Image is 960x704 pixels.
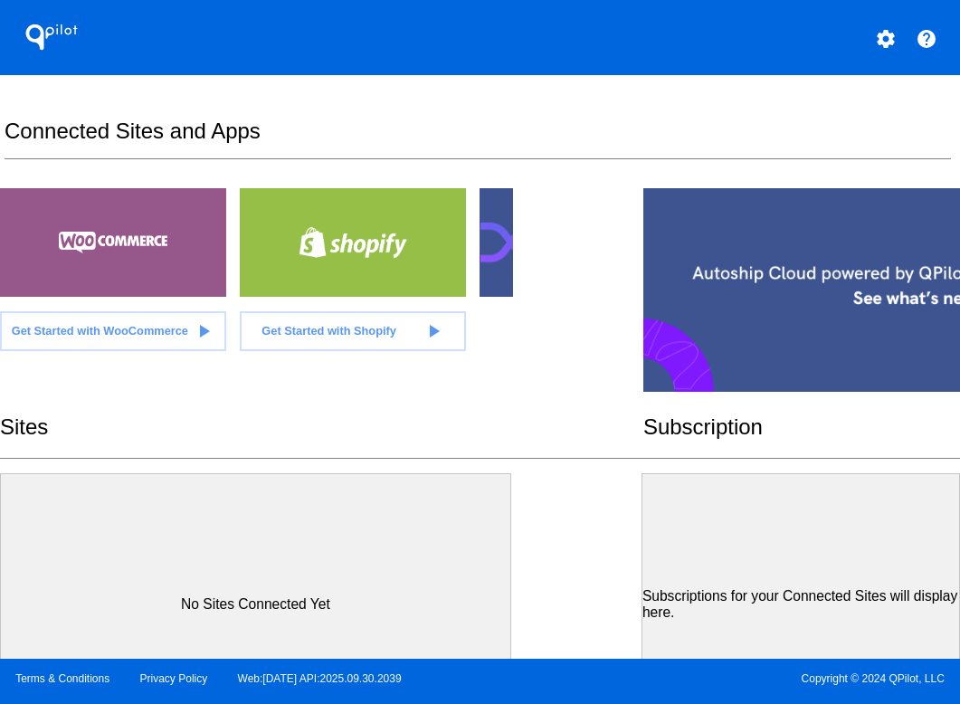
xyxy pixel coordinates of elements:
[642,588,959,621] h3: Subscriptions for your Connected Sites will display here.
[261,324,396,338] span: Get Started with Shopify
[875,28,897,50] mat-icon: settings
[15,672,109,685] a: Terms & Conditions
[240,311,466,351] a: Get Started with Shopify
[140,672,208,685] a: Privacy Policy
[5,119,951,159] h2: Connected Sites and Apps
[181,596,330,613] h3: No Sites Connected Yet
[496,672,945,685] span: Copyright © 2024 QPilot, LLC
[916,28,937,50] mat-icon: help
[12,324,188,338] span: Get Started with WooCommerce
[15,19,88,55] h1: QPilot
[423,320,444,342] mat-icon: play_arrow
[238,672,402,685] a: Web:[DATE] API:2025.09.30.2039
[193,320,214,342] mat-icon: play_arrow
[643,414,960,440] h2: Subscription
